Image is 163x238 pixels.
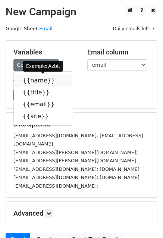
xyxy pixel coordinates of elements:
[13,209,150,217] h5: Advanced
[13,150,138,164] small: [EMAIL_ADDRESS][PERSON_NAME][DOMAIN_NAME]; [EMAIL_ADDRESS][PERSON_NAME][DOMAIN_NAME]
[14,98,73,110] a: {{email}}
[13,120,150,128] h5: 3 Recipients
[87,48,150,56] h5: Email column
[14,110,73,122] a: {{site}}
[13,48,76,56] h5: Variables
[126,202,163,238] iframe: Chat Widget
[39,26,52,31] a: Email
[110,25,157,33] span: Daily emails left: 7
[14,87,73,98] a: {{title}}
[6,6,157,18] h2: New Campaign
[13,166,140,189] small: [EMAIL_ADDRESS][DOMAIN_NAME]; [DOMAIN_NAME][EMAIL_ADDRESS][DOMAIN_NAME]; [DOMAIN_NAME][EMAIL_ADDR...
[14,75,73,87] a: {{name}}
[13,133,143,147] small: [EMAIL_ADDRESS][DOMAIN_NAME]; [EMAIL_ADDRESS][DOMAIN_NAME]
[13,59,59,71] a: Copy/paste...
[110,26,157,31] a: Daily emails left: 7
[23,61,63,72] div: Example: Azbit
[6,26,53,31] small: Google Sheet:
